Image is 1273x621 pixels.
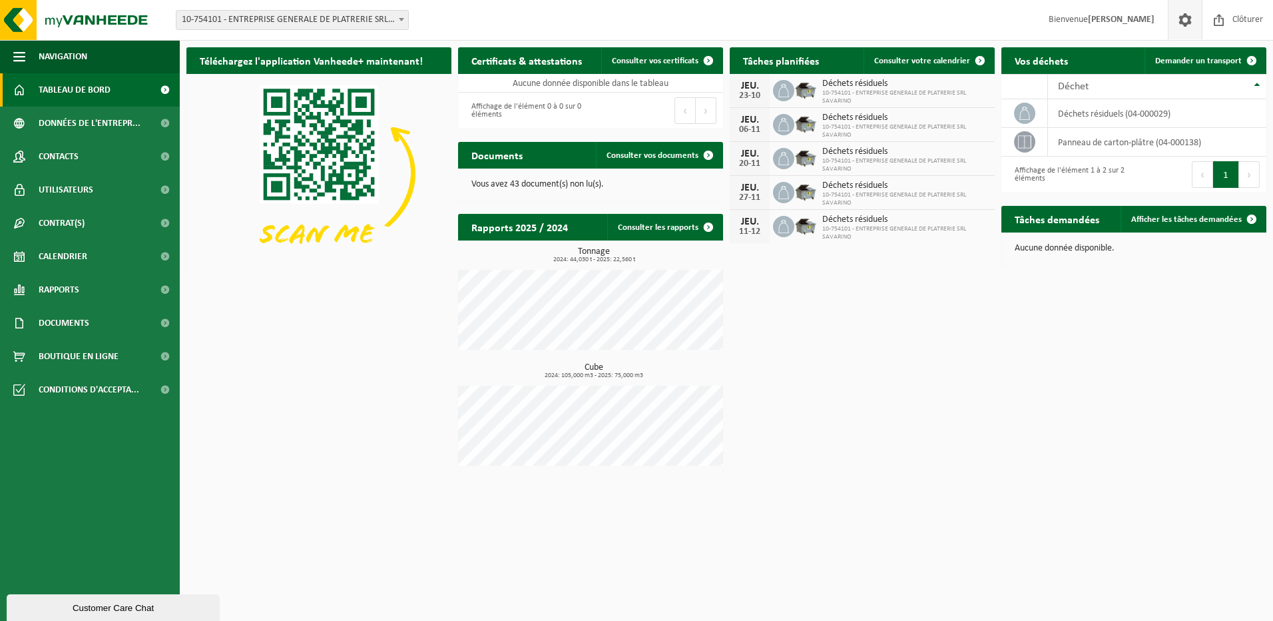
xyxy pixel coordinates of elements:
span: Demander un transport [1155,57,1242,65]
span: 10-754101 - ENTREPRISE GENERALE DE PLATRERIE SRL SAVARINO [822,191,988,207]
button: 1 [1213,161,1239,188]
div: JEU. [736,183,763,193]
h2: Téléchargez l'application Vanheede+ maintenant! [186,47,436,73]
button: Next [1239,161,1260,188]
span: Navigation [39,40,87,73]
strong: [PERSON_NAME] [1088,15,1154,25]
img: WB-5000-GAL-GY-01 [794,146,817,169]
img: WB-5000-GAL-GY-01 [794,214,817,237]
span: Consulter votre calendrier [874,57,970,65]
h2: Documents [458,142,536,168]
div: 27-11 [736,193,763,203]
a: Consulter les rapports [607,214,722,241]
h2: Certificats & attestations [458,47,595,73]
button: Previous [1192,161,1213,188]
span: 10-754101 - ENTREPRISE GENERALE DE PLATRERIE SRL SAVARINO - DOTTIGNIES [176,11,408,29]
p: Vous avez 43 document(s) non lu(s). [471,180,710,189]
span: Utilisateurs [39,173,93,207]
span: Boutique en ligne [39,340,119,373]
span: Documents [39,307,89,340]
a: Demander un transport [1145,47,1265,74]
div: Affichage de l'élément 0 à 0 sur 0 éléments [465,96,584,125]
div: JEU. [736,115,763,125]
div: JEU. [736,217,763,227]
span: Calendrier [39,240,87,273]
span: Contacts [39,140,79,173]
span: Tableau de bord [39,73,111,107]
iframe: chat widget [7,592,222,621]
span: Déchets résiduels [822,215,988,225]
div: JEU. [736,81,763,91]
span: 2024: 44,030 t - 2025: 22,560 t [465,257,723,263]
p: Aucune donnée disponible. [1015,244,1253,253]
div: 06-11 [736,125,763,135]
span: 10-754101 - ENTREPRISE GENERALE DE PLATRERIE SRL SAVARINO [822,157,988,173]
span: Consulter vos certificats [612,57,698,65]
span: Afficher les tâches demandées [1131,215,1242,224]
span: Déchets résiduels [822,147,988,157]
td: Aucune donnée disponible dans le tableau [458,74,723,93]
a: Consulter votre calendrier [864,47,993,74]
h2: Tâches demandées [1001,206,1113,232]
button: Previous [674,97,696,124]
span: Consulter vos documents [607,151,698,160]
span: Déchet [1058,81,1089,92]
span: Contrat(s) [39,207,85,240]
div: 20-11 [736,159,763,169]
img: WB-5000-GAL-GY-01 [794,112,817,135]
span: Données de l'entrepr... [39,107,140,140]
span: Rapports [39,273,79,307]
span: 10-754101 - ENTREPRISE GENERALE DE PLATRERIE SRL SAVARINO [822,123,988,139]
img: WB-5000-GAL-GY-01 [794,180,817,203]
img: WB-5000-GAL-GY-01 [794,78,817,101]
span: 10-754101 - ENTREPRISE GENERALE DE PLATRERIE SRL SAVARINO [822,89,988,105]
span: 2024: 105,000 m3 - 2025: 75,000 m3 [465,372,723,379]
span: 10-754101 - ENTREPRISE GENERALE DE PLATRERIE SRL SAVARINO - DOTTIGNIES [176,10,409,30]
a: Afficher les tâches demandées [1121,206,1265,233]
div: 23-10 [736,91,763,101]
div: Affichage de l'élément 1 à 2 sur 2 éléments [1008,160,1127,189]
a: Consulter vos documents [596,142,722,169]
span: Conditions d'accepta... [39,373,139,406]
span: Déchets résiduels [822,113,988,123]
a: Consulter vos certificats [601,47,722,74]
div: JEU. [736,149,763,159]
h2: Vos déchets [1001,47,1081,73]
span: Déchets résiduels [822,79,988,89]
h2: Tâches planifiées [730,47,832,73]
td: panneau de carton-plâtre (04-000138) [1048,128,1266,157]
h3: Cube [465,363,723,379]
div: 11-12 [736,227,763,237]
h2: Rapports 2025 / 2024 [458,214,581,240]
td: déchets résiduels (04-000029) [1048,99,1266,128]
img: Download de VHEPlus App [186,74,451,273]
h3: Tonnage [465,247,723,263]
span: 10-754101 - ENTREPRISE GENERALE DE PLATRERIE SRL SAVARINO [822,225,988,241]
button: Next [696,97,716,124]
span: Déchets résiduels [822,181,988,191]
